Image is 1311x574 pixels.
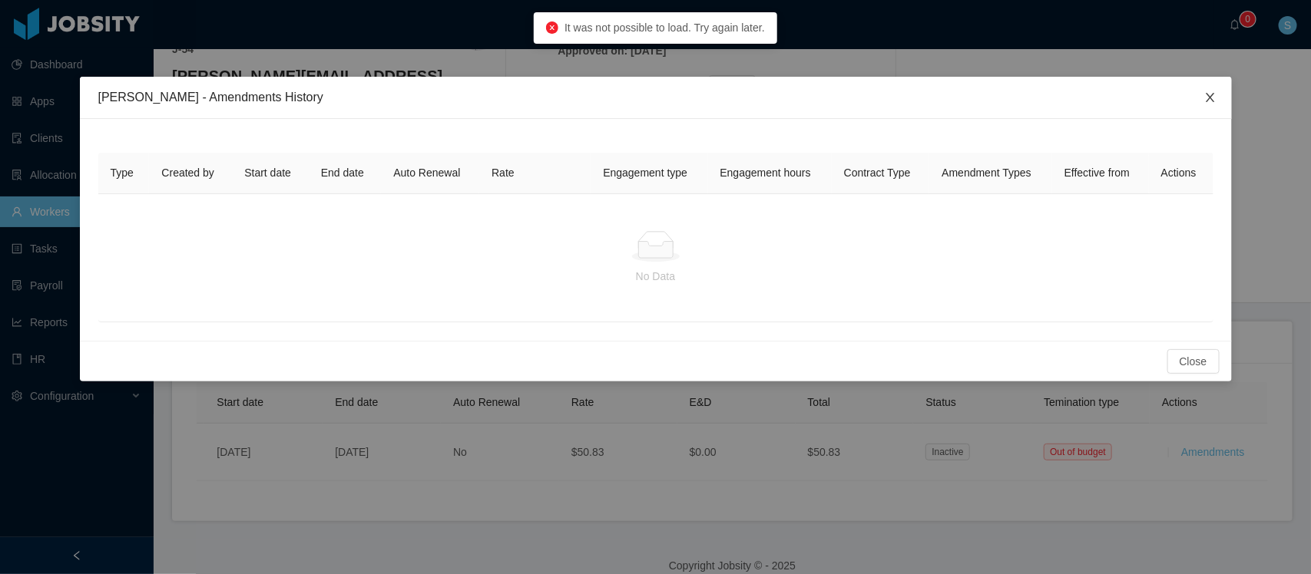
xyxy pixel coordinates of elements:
i: icon: close [1204,91,1217,104]
p: No Data [111,268,1201,285]
span: It was not possible to load. Try again later. [564,21,765,34]
span: Auto Renewal [393,167,460,179]
i: icon: close-circle [546,21,558,34]
span: Actions [1161,167,1197,179]
button: Close [1189,77,1232,120]
span: Type [111,167,134,179]
div: [PERSON_NAME] - Amendments History [98,89,1213,106]
span: Amendment Types [942,167,1031,179]
span: Engagement type [603,167,687,179]
span: Contract Type [844,167,911,179]
span: End date [321,167,364,179]
span: Engagement hours [720,167,811,179]
span: Effective from [1064,167,1130,179]
span: Rate [492,167,515,179]
button: Close [1167,349,1220,374]
span: Start date [244,167,291,179]
span: Created by [161,167,214,179]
